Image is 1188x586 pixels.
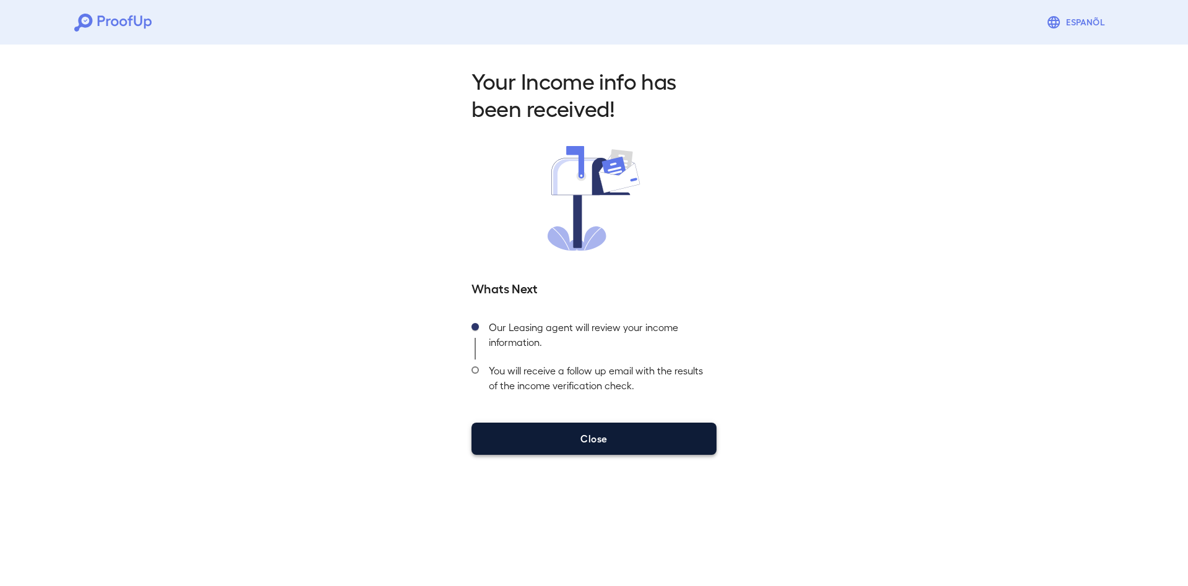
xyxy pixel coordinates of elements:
[471,423,717,455] button: Close
[548,146,640,251] img: received.svg
[479,360,717,403] div: You will receive a follow up email with the results of the income verification check.
[479,316,717,360] div: Our Leasing agent will review your income information.
[471,279,717,296] h5: Whats Next
[471,67,717,121] h2: Your Income info has been received!
[1041,10,1114,35] button: Espanõl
